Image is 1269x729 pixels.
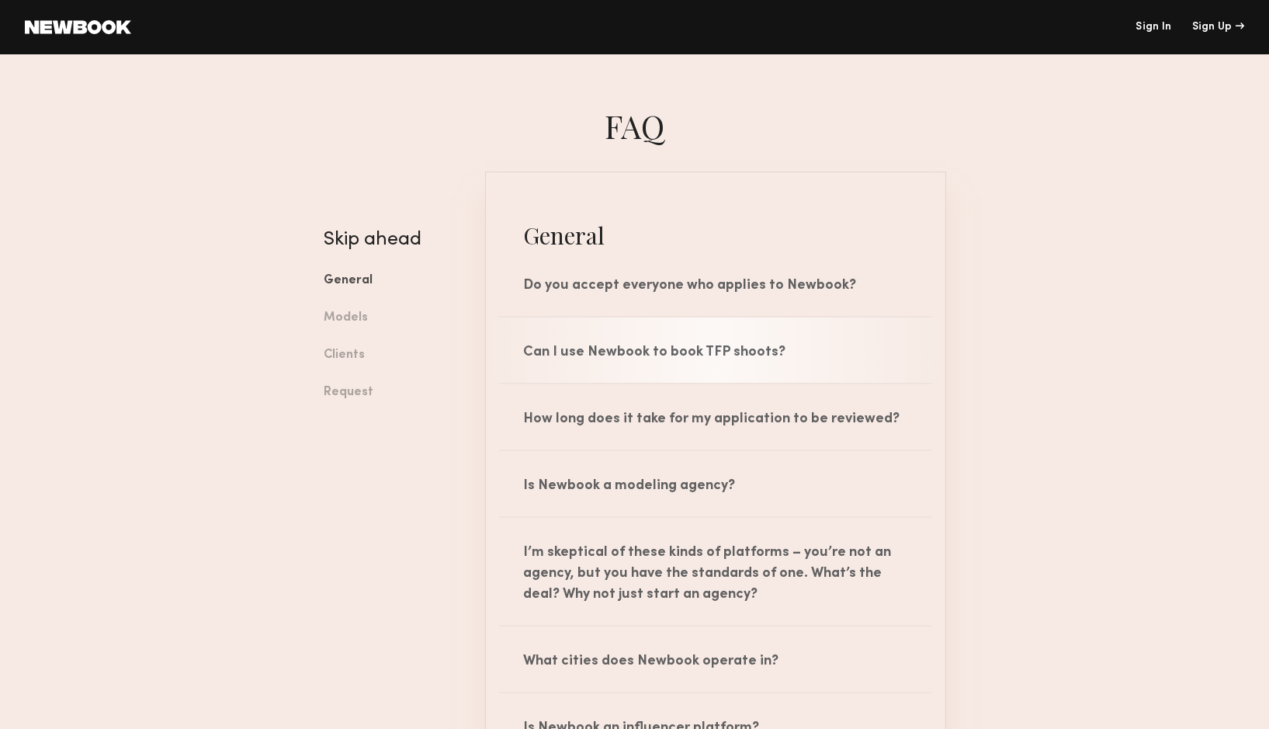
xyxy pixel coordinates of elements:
[1192,22,1244,33] div: Sign Up
[324,262,462,300] a: General
[324,337,462,374] a: Clients
[486,518,945,625] div: I’m skeptical of these kinds of platforms – you’re not an agency, but you have the standards of o...
[486,220,945,251] h4: General
[486,451,945,516] div: Is Newbook a modeling agency?
[324,374,462,411] a: Request
[486,384,945,450] div: How long does it take for my application to be reviewed?
[486,627,945,692] div: What cities does Newbook operate in?
[324,300,462,337] a: Models
[312,105,958,147] h1: faq
[486,251,945,316] div: Do you accept everyone who applies to Newbook?
[486,318,945,383] div: Can I use Newbook to book TFP shoots?
[1136,22,1171,33] a: Sign In
[324,231,462,249] h4: Skip ahead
